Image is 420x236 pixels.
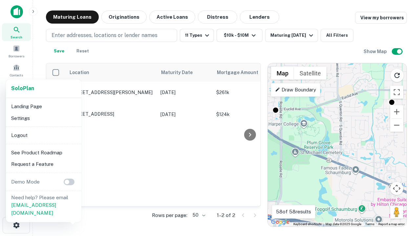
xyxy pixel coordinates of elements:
[11,85,34,91] strong: Solo Plan
[9,158,79,170] li: Request a Feature
[11,85,34,92] a: SoloPlan
[11,202,56,216] a: [EMAIL_ADDRESS][DOMAIN_NAME]
[9,178,42,186] p: Demo Mode
[9,101,79,112] li: Landing Page
[9,147,79,159] li: See Product Roadmap
[11,194,76,217] p: Need help? Please email
[9,112,79,124] li: Settings
[9,129,79,141] li: Logout
[387,163,420,194] iframe: Chat Widget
